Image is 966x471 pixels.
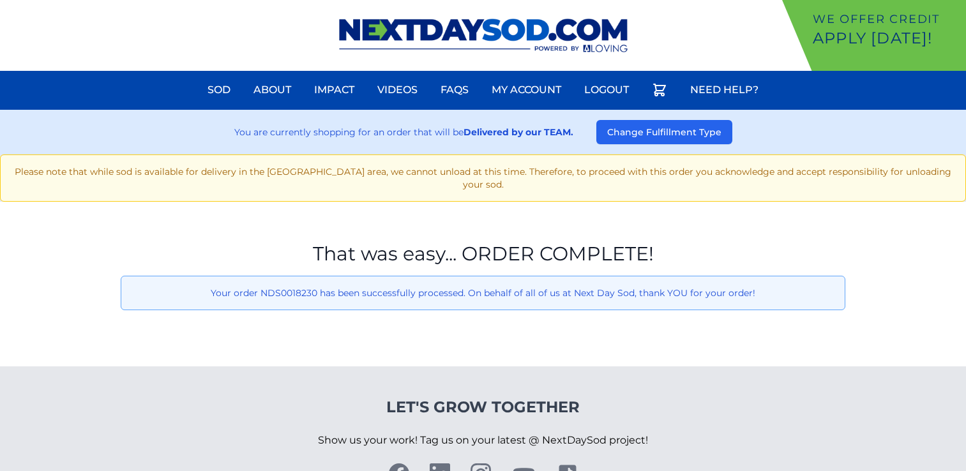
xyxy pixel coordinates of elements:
[484,75,569,105] a: My Account
[813,28,961,49] p: Apply [DATE]!
[433,75,476,105] a: FAQs
[577,75,637,105] a: Logout
[318,397,648,417] h4: Let's Grow Together
[813,10,961,28] p: We offer Credit
[464,126,573,138] strong: Delivered by our TEAM.
[683,75,766,105] a: Need Help?
[318,417,648,463] p: Show us your work! Tag us on your latest @ NextDaySod project!
[121,243,845,265] h1: That was easy... ORDER COMPLETE!
[306,75,362,105] a: Impact
[132,287,834,299] p: Your order NDS0018230 has been successfully processed. On behalf of all of us at Next Day Sod, th...
[370,75,425,105] a: Videos
[596,120,732,144] button: Change Fulfillment Type
[200,75,238,105] a: Sod
[246,75,299,105] a: About
[11,165,955,191] p: Please note that while sod is available for delivery in the [GEOGRAPHIC_DATA] area, we cannot unl...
